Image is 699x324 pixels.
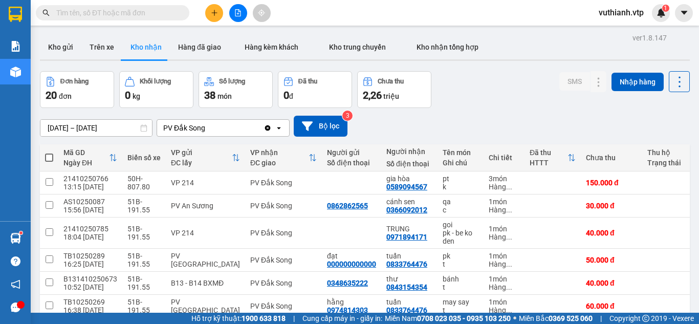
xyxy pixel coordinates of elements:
img: solution-icon [10,41,21,52]
span: ... [506,233,512,241]
div: TB10250289 [63,252,117,260]
div: 51B-191.55 [127,252,161,268]
button: Hàng đã giao [170,35,229,59]
div: Hàng thông thường [489,306,519,314]
div: goi [443,221,478,229]
div: Hàng thông thường [489,260,519,268]
span: ... [506,183,512,191]
span: notification [11,279,20,289]
div: Số điện thoại [386,160,432,168]
div: may say [443,298,478,306]
button: file-add [229,4,247,22]
div: 21410250766 [63,175,117,183]
button: Bộ lọc [294,116,347,137]
div: Hàng thông thường [489,206,519,214]
div: pt [443,175,478,183]
sup: 1 [662,5,669,12]
div: Đã thu [530,148,567,157]
div: ver 1.8.147 [632,32,667,44]
div: 51B-191.55 [127,275,161,291]
div: VP nhận [250,148,309,157]
button: Chưa thu2,26 triệu [357,71,431,108]
input: Selected PV Đắk Song. [206,123,207,133]
div: 40.000 đ [586,229,637,237]
span: 0 [283,89,289,101]
div: 0974814303 [327,306,368,314]
div: TRUNG [386,225,432,233]
button: Nhập hàng [611,73,664,91]
strong: 0369 525 060 [549,314,593,322]
div: PV Đắk Song [250,179,317,187]
div: Đã thu [298,78,317,85]
div: PV Đắk Song [163,123,205,133]
div: Chi tiết [489,154,519,162]
div: PV [GEOGRAPHIC_DATA] [171,252,240,268]
div: 51B-191.55 [127,225,161,241]
div: Ngày ĐH [63,159,109,167]
div: t [443,260,478,268]
div: tuấn [386,298,432,306]
div: PV Đắk Song [250,302,317,310]
span: Miền Nam [385,313,511,324]
div: đạt [327,252,376,260]
div: Số điện thoại [327,159,376,167]
div: 0348635222 [327,279,368,287]
button: SMS [559,72,590,91]
span: vuthianh.vtp [591,6,652,19]
span: caret-down [680,8,689,17]
div: thư [386,275,432,283]
img: warehouse-icon [10,67,21,77]
svg: open [275,124,283,132]
div: bánh [443,275,478,283]
div: 16:25 [DATE] [63,260,117,268]
div: k [443,183,478,191]
div: 60.000 đ [586,302,637,310]
button: Kho gửi [40,35,81,59]
div: gia hòa [386,175,432,183]
div: 0971894171 [386,233,427,241]
span: món [217,92,232,100]
div: PV Đắk Song [250,256,317,264]
div: Tên món [443,148,478,157]
div: VP 214 [171,179,240,187]
button: Đã thu0đ [278,71,352,108]
span: ... [506,260,512,268]
div: 1 món [489,198,519,206]
div: 0843154354 [386,283,427,291]
div: PV [GEOGRAPHIC_DATA] [171,298,240,314]
span: aim [258,9,265,16]
div: hằng [327,298,376,306]
div: 21410250785 [63,225,117,233]
div: 51B-191.55 [127,198,161,214]
span: copyright [642,315,649,322]
div: pk - be ko den [443,229,478,245]
span: Hỗ trợ kỹ thuật: [191,313,286,324]
div: 16:38 [DATE] [63,306,117,314]
span: Cung cấp máy in - giấy in: [302,313,382,324]
span: Kho nhận tổng hợp [417,43,478,51]
span: Miền Bắc [519,313,593,324]
button: aim [253,4,271,22]
span: ... [506,283,512,291]
div: Khối lượng [140,78,171,85]
div: 50.000 đ [586,256,637,264]
div: 0833764476 [386,260,427,268]
span: plus [211,9,218,16]
div: 30.000 đ [586,202,637,210]
img: warehouse-icon [10,233,21,244]
div: Người nhận [386,147,432,156]
div: Hàng thông thường [489,183,519,191]
div: ĐC giao [250,159,309,167]
button: Trên xe [81,35,122,59]
div: Người gửi [327,148,376,157]
sup: 1 [19,231,23,234]
div: Chưa thu [586,154,637,162]
div: Đơn hàng [60,78,89,85]
div: 1 món [489,275,519,283]
div: 50H-807.80 [127,175,161,191]
img: icon-new-feature [657,8,666,17]
div: B13 - B14 BXMĐ [171,279,240,287]
div: PV Đắk Song [250,202,317,210]
div: B131410250673 [63,275,117,283]
div: 3 món [489,175,519,183]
